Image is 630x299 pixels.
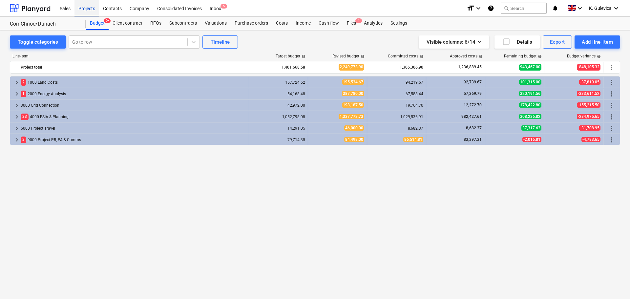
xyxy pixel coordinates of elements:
button: Search [501,3,547,14]
span: -155,215.50 [577,102,600,108]
span: -31,708.95 [579,125,600,131]
i: notifications [552,4,558,12]
div: 1,306,306.90 [370,62,423,73]
div: Budget [86,17,109,30]
div: Line-item [10,54,249,58]
span: 83,397.31 [463,137,482,142]
div: 54,168.48 [252,92,305,96]
div: 9000 Project PR, PA & Comms [21,135,246,145]
span: 57,369.79 [463,91,482,96]
div: 6000 Project Travel [21,123,246,134]
div: 1,401,668.58 [252,62,305,73]
span: -37,810.05 [579,79,600,85]
div: Revised budget [332,54,365,58]
span: 46,000.00 [344,125,364,131]
span: 2 [21,79,26,85]
div: Budget variance [567,54,601,58]
a: Subcontracts [165,17,201,30]
div: 67,588.44 [370,92,423,96]
button: Visible columns:6/14 [419,35,489,49]
span: 92,739.67 [463,80,482,84]
a: Costs [272,17,292,30]
span: keyboard_arrow_right [13,78,21,86]
div: Approved costs [450,54,483,58]
span: More actions [608,101,616,109]
div: Visible columns : 6/14 [427,38,481,46]
button: Details [494,35,540,49]
span: help [300,54,305,58]
button: Timeline [202,35,238,49]
div: Target budget [276,54,305,58]
span: 308,236.82 [519,114,541,119]
span: K. Gulevica [589,6,612,11]
div: Files [343,17,360,30]
span: More actions [608,113,616,121]
button: Toggle categories [10,35,66,49]
span: -333,611.52 [577,91,600,96]
div: 94,219.67 [370,80,423,85]
div: 42,972.00 [252,103,305,108]
span: -4,783.65 [581,137,600,142]
div: 19,764.70 [370,103,423,108]
span: search [504,6,509,11]
div: 14,291.05 [252,126,305,131]
span: help [418,54,424,58]
div: 79,714.35 [252,138,305,142]
div: 4000 ESIA & Planning [21,112,246,122]
div: 157,724.62 [252,80,305,85]
div: Project total [21,62,246,73]
div: Committed costs [388,54,424,58]
span: -284,975.65 [577,114,600,119]
div: Chat Widget [597,267,630,299]
a: Cash flow [315,17,343,30]
a: RFQs [146,17,165,30]
span: More actions [608,124,616,132]
i: keyboard_arrow_down [474,4,482,12]
div: 3000 Grid Connection [21,100,246,111]
div: Timeline [211,38,230,46]
a: Budget9+ [86,17,109,30]
div: Add line-item [582,38,613,46]
span: 943,467.00 [519,64,541,70]
span: 101,315.00 [519,79,541,85]
span: 387,780.00 [342,91,364,96]
div: 1000 Land Costs [21,77,246,88]
div: 2000 Energy Analysis [21,89,246,99]
div: Toggle categories [18,38,58,46]
a: Analytics [360,17,387,30]
span: 5 [220,4,227,9]
a: Client contract [109,17,146,30]
a: Income [292,17,315,30]
span: 1,337,773.73 [339,114,364,119]
span: -848,105.32 [577,64,600,70]
span: 198,187.50 [342,102,364,108]
span: help [477,54,483,58]
div: 1,052,798.08 [252,115,305,119]
span: keyboard_arrow_right [13,90,21,98]
span: keyboard_arrow_right [13,124,21,132]
span: help [596,54,601,58]
div: 1,029,536.91 [370,115,423,119]
div: Export [550,38,565,46]
div: Details [502,38,532,46]
span: keyboard_arrow_right [13,101,21,109]
span: 37,317.63 [521,125,541,131]
a: Settings [387,17,411,30]
span: 84,498.00 [344,137,364,142]
span: 1,236,889.45 [457,64,482,70]
span: 1 [355,18,362,23]
div: Valuations [201,17,231,30]
button: Export [543,35,572,49]
span: More actions [608,136,616,144]
div: Corr Chnoc/Dunach [10,21,78,28]
i: format_size [467,4,474,12]
span: 178,422.80 [519,102,541,108]
span: 9+ [104,18,111,23]
span: 8,682.37 [465,126,482,130]
span: More actions [608,63,616,71]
